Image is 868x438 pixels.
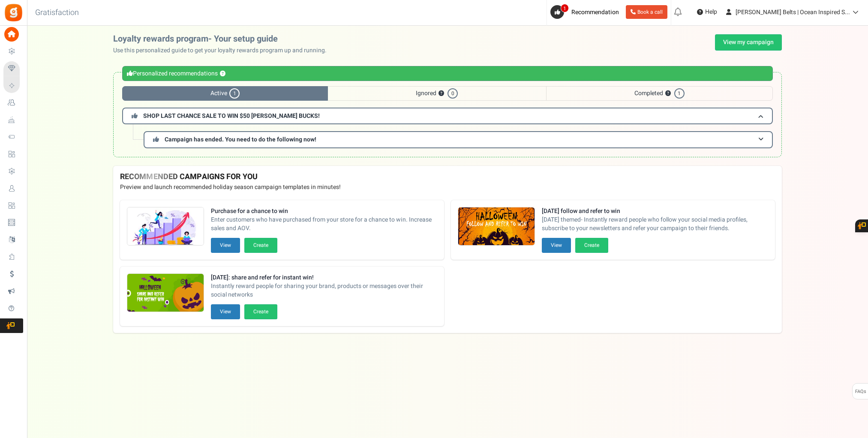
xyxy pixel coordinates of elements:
[211,273,437,282] strong: [DATE]: share and refer for instant win!
[211,238,240,253] button: View
[122,86,328,101] span: Active
[113,34,333,44] h2: Loyalty rewards program- Your setup guide
[575,238,608,253] button: Create
[458,207,535,246] img: Recommended Campaigns
[211,216,437,233] span: Enter customers who have purchased from your store for a chance to win. Increase sales and AOV.
[546,86,773,101] span: Completed
[211,207,437,216] strong: Purchase for a chance to win
[561,4,569,12] span: 1
[127,207,204,246] img: Recommended Campaigns
[4,3,23,22] img: Gratisfaction
[715,34,782,51] a: View my campaign
[439,91,444,96] button: ?
[703,8,717,16] span: Help
[244,304,277,319] button: Create
[448,88,458,99] span: 0
[220,71,225,77] button: ?
[143,111,320,120] span: SHOP LAST CHANCE SALE TO WIN $50 [PERSON_NAME] BUCKS!
[229,88,240,99] span: 1
[674,88,685,99] span: 1
[120,173,775,181] h4: RECOMMENDED CAMPAIGNS FOR YOU
[542,216,768,233] span: [DATE] themed- Instantly reward people who follow your social media profiles, subscribe to your n...
[211,304,240,319] button: View
[736,8,850,17] span: [PERSON_NAME] Belts | Ocean Inspired S...
[113,46,333,55] p: Use this personalized guide to get your loyalty rewards program up and running.
[26,4,88,21] h3: Gratisfaction
[694,5,721,19] a: Help
[328,86,546,101] span: Ignored
[571,8,619,17] span: Recommendation
[127,274,204,312] img: Recommended Campaigns
[120,183,775,192] p: Preview and launch recommended holiday season campaign templates in minutes!
[165,135,316,144] span: Campaign has ended. You need to do the following now!
[855,384,866,400] span: FAQs
[550,5,622,19] a: 1 Recommendation
[122,66,773,81] div: Personalized recommendations
[211,282,437,299] span: Instantly reward people for sharing your brand, products or messages over their social networks
[665,91,671,96] button: ?
[626,5,667,19] a: Book a call
[244,238,277,253] button: Create
[542,238,571,253] button: View
[542,207,768,216] strong: [DATE] follow and refer to win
